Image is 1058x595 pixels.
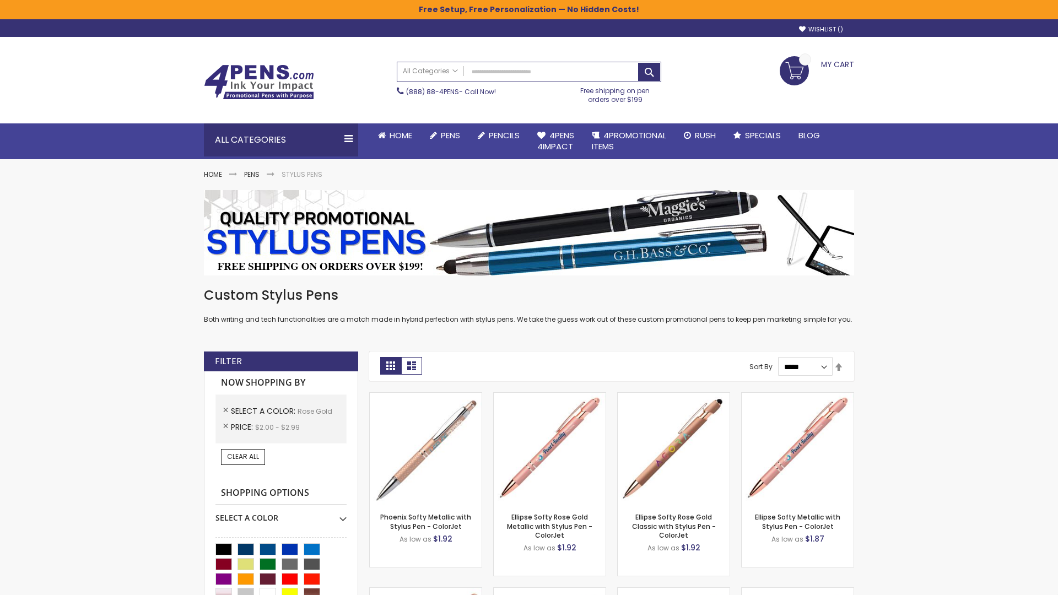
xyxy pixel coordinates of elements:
[537,129,574,152] span: 4Pens 4impact
[755,512,840,531] a: Ellipse Softy Metallic with Stylus Pen - ColorJet
[618,392,730,402] a: Ellipse Softy Rose Gold Classic with Stylus Pen - ColorJet-Rose Gold
[745,129,781,141] span: Specials
[215,371,347,394] strong: Now Shopping by
[494,392,606,402] a: Ellipse Softy Rose Gold Metallic with Stylus Pen - ColorJet-Rose Gold
[255,423,300,432] span: $2.00 - $2.99
[204,286,854,324] div: Both writing and tech functionalities are a match made in hybrid perfection with stylus pens. We ...
[771,534,803,544] span: As low as
[592,129,666,152] span: 4PROMOTIONAL ITEMS
[681,542,700,553] span: $1.92
[204,170,222,179] a: Home
[215,355,242,367] strong: Filter
[618,393,730,505] img: Ellipse Softy Rose Gold Classic with Stylus Pen - ColorJet-Rose Gold
[244,170,260,179] a: Pens
[469,123,528,148] a: Pencils
[380,512,471,531] a: Phoenix Softy Metallic with Stylus Pen - ColorJet
[799,25,843,34] a: Wishlist
[215,482,347,505] strong: Shopping Options
[441,129,460,141] span: Pens
[231,421,255,432] span: Price
[749,362,773,371] label: Sort By
[507,512,592,539] a: Ellipse Softy Rose Gold Metallic with Stylus Pen - ColorJet
[204,190,854,275] img: Stylus Pens
[204,123,358,156] div: All Categories
[489,129,520,141] span: Pencils
[695,129,716,141] span: Rush
[204,64,314,100] img: 4Pens Custom Pens and Promotional Products
[557,542,576,553] span: $1.92
[583,123,675,159] a: 4PROMOTIONALITEMS
[406,87,459,96] a: (888) 88-4PENS
[282,170,322,179] strong: Stylus Pens
[790,123,829,148] a: Blog
[400,534,431,544] span: As low as
[528,123,583,159] a: 4Pens4impact
[390,129,412,141] span: Home
[221,449,265,464] a: Clear All
[403,67,458,75] span: All Categories
[569,82,662,104] div: Free shipping on pen orders over $199
[397,62,463,80] a: All Categories
[231,405,298,416] span: Select A Color
[742,393,854,505] img: Ellipse Softy Metallic with Stylus Pen - ColorJet-Rose Gold
[798,129,820,141] span: Blog
[298,407,332,416] span: Rose Gold
[421,123,469,148] a: Pens
[675,123,725,148] a: Rush
[647,543,679,553] span: As low as
[805,533,824,544] span: $1.87
[227,452,259,461] span: Clear All
[380,357,401,375] strong: Grid
[215,505,347,523] div: Select A Color
[742,392,854,402] a: Ellipse Softy Metallic with Stylus Pen - ColorJet-Rose Gold
[632,512,716,539] a: Ellipse Softy Rose Gold Classic with Stylus Pen - ColorJet
[370,393,482,505] img: Phoenix Softy Metallic with Stylus Pen - ColorJet-Rose gold
[433,533,452,544] span: $1.92
[725,123,790,148] a: Specials
[369,123,421,148] a: Home
[370,392,482,402] a: Phoenix Softy Metallic with Stylus Pen - ColorJet-Rose gold
[406,87,496,96] span: - Call Now!
[204,286,854,304] h1: Custom Stylus Pens
[523,543,555,553] span: As low as
[494,393,606,505] img: Ellipse Softy Rose Gold Metallic with Stylus Pen - ColorJet-Rose Gold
